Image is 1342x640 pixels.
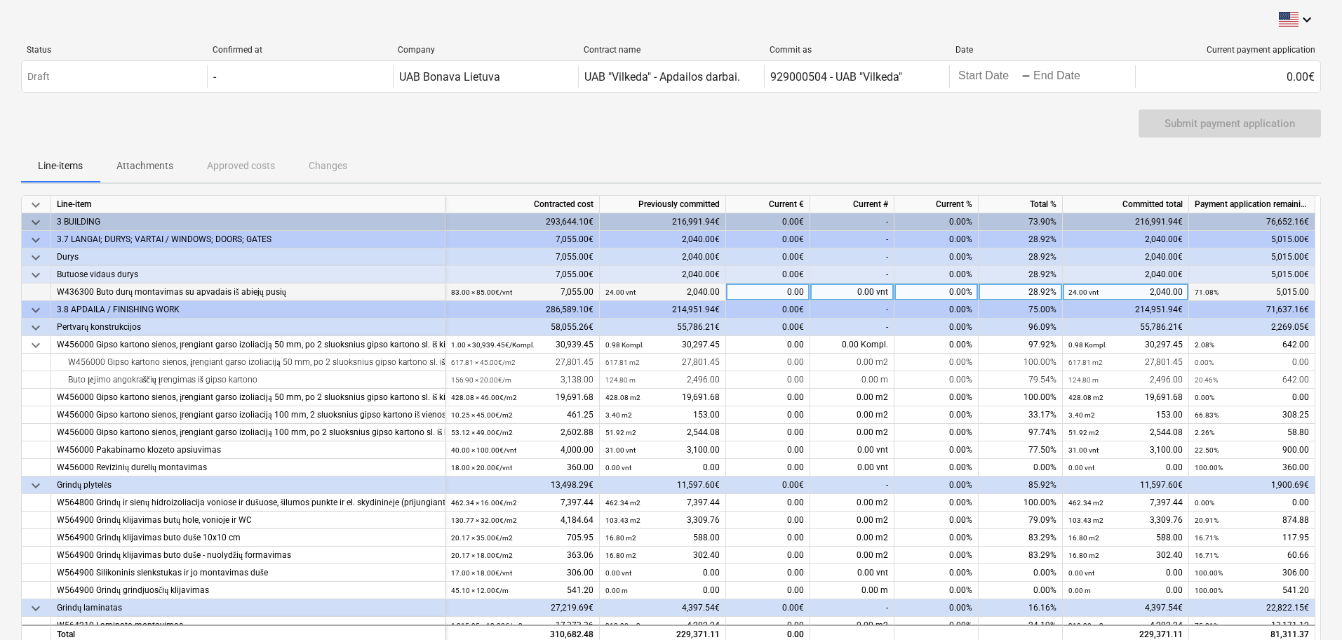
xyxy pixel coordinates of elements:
[810,319,894,336] div: -
[57,213,439,231] div: 3 BUILDING
[1068,389,1183,406] div: 19,691.68
[57,494,439,512] div: W564800 Grindų ir sienų hidroizoliacija voniose ir dušuose, šilumos punkte ir el. skydininėje (pr...
[57,564,439,582] div: W564900 Silikoninis slenkstukas ir jo montavimas duše
[605,288,636,296] small: 24.00 vnt
[894,476,979,494] div: 0.00%
[1195,499,1214,507] small: 0.00%
[451,429,513,436] small: 53.12 × 49.00€ / m2
[451,547,593,564] div: 363.06
[1068,376,1099,384] small: 124.80 m
[894,354,979,371] div: 0.00%
[213,70,216,84] div: -
[451,512,593,529] div: 4,184.64
[894,512,979,529] div: 0.00%
[605,389,720,406] div: 19,691.68
[445,301,600,319] div: 286,589.10€
[605,336,720,354] div: 30,297.45
[605,406,720,424] div: 153.00
[451,534,513,542] small: 20.17 × 35.00€ / m2
[979,371,1063,389] div: 79.54%
[451,376,511,384] small: 156.90 × 20.00€ / m
[27,319,44,336] span: keyboard_arrow_down
[1189,248,1315,266] div: 5,015.00€
[1068,359,1103,366] small: 617.81 m2
[605,516,640,524] small: 103.43 m2
[979,406,1063,424] div: 33.17%
[1195,512,1309,529] div: 874.88
[605,441,720,459] div: 3,100.00
[445,319,600,336] div: 58,055.26€
[1068,429,1099,436] small: 51.92 m2
[445,266,600,284] div: 7,055.00€
[894,582,979,599] div: 0.00%
[979,231,1063,248] div: 28.92%
[894,529,979,547] div: 0.00%
[605,376,636,384] small: 124.80 m
[451,516,517,524] small: 130.77 × 32.00€ / m2
[979,248,1063,266] div: 28.92%
[27,45,201,55] div: Status
[955,45,1130,55] div: Date
[451,564,593,582] div: 306.00
[445,248,600,266] div: 7,055.00€
[605,534,636,542] small: 16.80 m2
[1068,288,1099,296] small: 24.00 vnt
[57,371,439,389] div: Buto įėjimo angokraščių įrengimas iš gipso kartono
[810,371,894,389] div: 0.00 m
[894,231,979,248] div: 0.00%
[1195,429,1214,436] small: 2.26%
[1068,354,1183,371] div: 27,801.45
[600,231,726,248] div: 2,040.00€
[726,547,810,564] div: 0.00
[894,248,979,266] div: 0.00%
[451,354,593,371] div: 27,801.45
[1189,231,1315,248] div: 5,015.00€
[1068,464,1094,472] small: 0.00 vnt
[810,389,894,406] div: 0.00 m2
[726,319,810,336] div: 0.00€
[726,406,810,424] div: 0.00
[1135,65,1320,88] div: 0.00€
[1068,529,1183,547] div: 588.00
[605,499,640,507] small: 462.34 m2
[600,319,726,336] div: 55,786.21€
[1195,389,1309,406] div: 0.00
[810,617,894,634] div: 0.00 m2
[894,599,979,617] div: 0.00%
[1068,512,1183,529] div: 3,309.76
[726,354,810,371] div: 0.00
[1195,341,1214,349] small: 2.08%
[894,266,979,284] div: 0.00%
[451,441,593,459] div: 4,000.00
[605,459,720,476] div: 0.00
[894,564,979,582] div: 0.00%
[726,371,810,389] div: 0.00
[605,569,631,577] small: 0.00 vnt
[894,389,979,406] div: 0.00%
[1195,406,1309,424] div: 308.25
[27,249,44,266] span: keyboard_arrow_down
[605,411,632,419] small: 3.40 m2
[451,288,512,296] small: 83.00 × 85.00€ / vnt
[451,411,513,419] small: 10.25 × 45.00€ / m2
[1195,284,1309,301] div: 5,015.00
[600,248,726,266] div: 2,040.00€
[810,494,894,512] div: 0.00 m2
[1141,45,1315,55] div: Current payment application
[1063,319,1189,336] div: 55,786.21€
[894,459,979,476] div: 0.00%
[445,476,600,494] div: 13,498.29€
[810,354,894,371] div: 0.00 m2
[57,441,439,459] div: W456000 Pakabinamo klozeto apsiuvimas
[57,336,439,354] div: W456000 Gipso kartono sienos, įrengiant garso izoliaciją 50 mm, po 2 sluoksnius gipso kartono sl....
[584,45,758,55] div: Contract name
[1068,446,1099,454] small: 31.00 vnt
[1063,213,1189,231] div: 216,991.94€
[726,284,810,301] div: 0.00
[600,196,726,213] div: Previously committed
[1063,301,1189,319] div: 214,951.94€
[1068,441,1183,459] div: 3,100.00
[810,248,894,266] div: -
[605,354,720,371] div: 27,801.45
[726,266,810,284] div: 0.00€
